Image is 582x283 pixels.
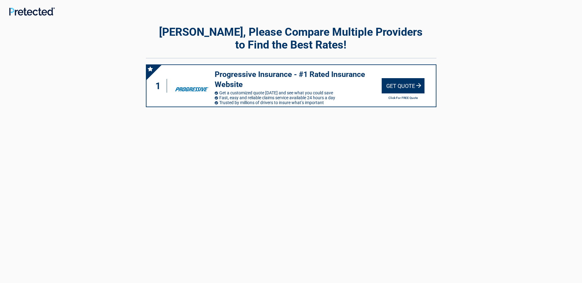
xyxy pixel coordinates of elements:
[215,100,382,105] li: Trusted by millions of drivers to insure what’s important
[215,90,382,95] li: Get a customized quote [DATE] and see what you could save
[146,26,436,51] h2: [PERSON_NAME], Please Compare Multiple Providers to Find the Best Rates!
[153,79,167,93] div: 1
[9,7,55,16] img: Main Logo
[215,70,382,89] h3: Progressive Insurance - #1 Rated Insurance Website
[382,96,424,100] h2: Click For FREE Quote
[172,76,211,95] img: progressive's logo
[382,78,424,93] div: Get Quote
[215,95,382,100] li: Fast, easy and reliable claims service available 24 hours a day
